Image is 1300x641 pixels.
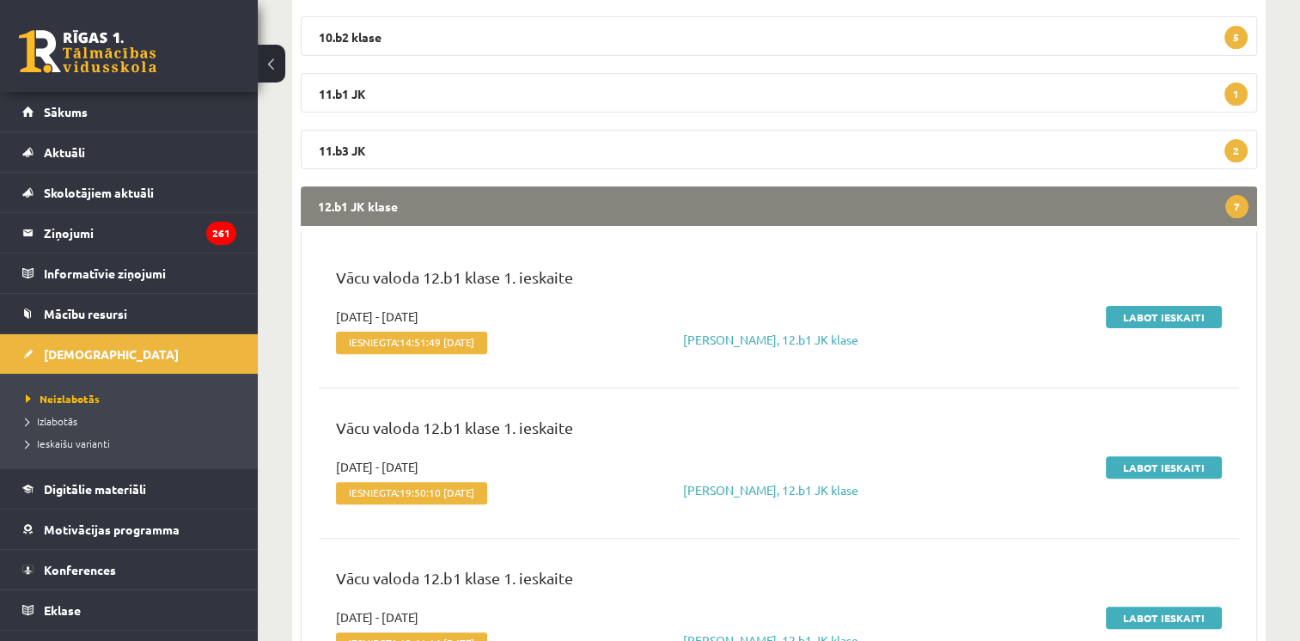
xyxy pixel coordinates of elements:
[44,306,127,321] span: Mācību resursi
[1106,607,1222,629] a: Labot ieskaiti
[44,253,236,293] legend: Informatīvie ziņojumi
[301,130,1257,169] legend: 11.b3 JK
[336,266,1222,297] p: Vācu valoda 12.b1 klase 1. ieskaite
[22,294,236,333] a: Mācību resursi
[336,566,1222,598] p: Vācu valoda 12.b1 klase 1. ieskaite
[44,346,179,362] span: [DEMOGRAPHIC_DATA]
[26,392,100,406] span: Neizlabotās
[1106,456,1222,479] a: Labot ieskaiti
[22,590,236,630] a: Eklase
[336,608,418,626] span: [DATE] - [DATE]
[1106,306,1222,328] a: Labot ieskaiti
[22,550,236,589] a: Konferences
[44,185,154,200] span: Skolotājiem aktuāli
[22,132,236,172] a: Aktuāli
[26,414,77,428] span: Izlabotās
[22,469,236,509] a: Digitālie materiāli
[336,458,418,476] span: [DATE] - [DATE]
[336,482,487,504] span: Iesniegta:
[26,391,241,406] a: Neizlabotās
[1224,26,1248,49] span: 5
[22,334,236,374] a: [DEMOGRAPHIC_DATA]
[22,510,236,549] a: Motivācijas programma
[683,332,858,347] a: [PERSON_NAME], 12.b1 JK klase
[44,602,81,618] span: Eklase
[44,562,116,577] span: Konferences
[683,482,858,498] a: [PERSON_NAME], 12.b1 JK klase
[1225,195,1248,218] span: 7
[301,186,1257,226] legend: 12.b1 JK klase
[44,522,180,537] span: Motivācijas programma
[26,436,110,450] span: Ieskaišu varianti
[336,416,1222,448] p: Vācu valoda 12.b1 klase 1. ieskaite
[206,222,236,245] i: 261
[22,213,236,253] a: Ziņojumi261
[301,16,1257,56] legend: 10.b2 klase
[1224,139,1248,162] span: 2
[22,253,236,293] a: Informatīvie ziņojumi
[400,486,474,498] span: 19:50:10 [DATE]
[336,332,487,354] span: Iesniegta:
[22,92,236,131] a: Sākums
[44,213,236,253] legend: Ziņojumi
[301,73,1257,113] legend: 11.b1 JK
[1224,82,1248,106] span: 1
[44,104,88,119] span: Sākums
[26,436,241,451] a: Ieskaišu varianti
[44,144,85,160] span: Aktuāli
[44,481,146,497] span: Digitālie materiāli
[26,413,241,429] a: Izlabotās
[22,173,236,212] a: Skolotājiem aktuāli
[19,30,156,73] a: Rīgas 1. Tālmācības vidusskola
[400,336,474,348] span: 14:51:49 [DATE]
[336,308,418,326] span: [DATE] - [DATE]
